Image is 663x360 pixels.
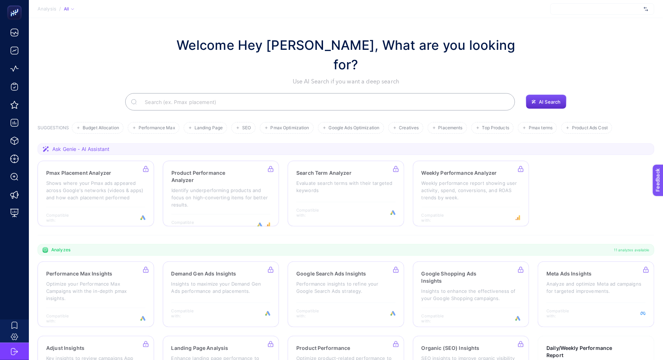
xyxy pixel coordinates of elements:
h3: Daily/Weekly Performance Report [546,344,623,359]
span: Ask Genie - AI Assistant [52,146,109,153]
div: All [64,6,74,12]
span: Pmax Optimization [271,125,309,131]
span: Analysis [38,6,56,12]
h1: Welcome Hey [PERSON_NAME], What are you looking for? [169,35,523,74]
a: Weekly Performance AnalyzerWeekly performance report showing user activity, spend, conversions, a... [413,161,529,226]
span: Performance Max [139,125,175,131]
span: Landing Page [195,125,223,131]
a: Google Shopping Ads InsightsInsights to enhance the effectiveness of your Google Shopping campaig... [413,261,529,327]
span: Creatives [399,125,419,131]
span: / [59,6,61,12]
a: Meta Ads InsightsAnalyze and optimize Meta ad campaigns for targeted improvements.Compatible with: [538,261,654,327]
a: Performance Max InsightsOptimize your Performance Max Campaigns with the in-depth pmax insights.C... [38,261,154,327]
span: SEO [242,125,251,131]
button: AI Search [526,95,566,109]
span: Google Ads Optimization [329,125,380,131]
span: 11 analyzes available [614,247,650,253]
span: Product Ads Cost [572,125,608,131]
span: Budget Allocation [83,125,119,131]
span: Analyzes [51,247,70,253]
span: Feedback [4,2,27,8]
span: Placements [439,125,463,131]
a: Product Performance AnalyzerIdentify underperforming products and focus on high-converting items ... [163,161,279,226]
span: Top Products [482,125,509,131]
a: Demand Gen Ads InsightsInsights to maximize your Demand Gen Ads performance and placements.Compat... [163,261,279,327]
span: Pmax terms [529,125,553,131]
a: Search Term AnalyzerEvaluate search terms with their targeted keywordsCompatible with: [288,161,404,226]
a: Google Search Ads InsightsPerformance insights to refine your Google Search Ads strategy.Compatib... [288,261,404,327]
span: AI Search [539,99,561,105]
a: Pmax Placement AnalyzerShows where your Pmax ads appeared across Google's networks (videos & apps... [38,161,154,226]
p: Use AI Search if you want a deep search [169,77,523,86]
h3: SUGGESTIONS [38,125,69,134]
input: Search [139,92,509,112]
img: svg%3e [644,5,648,13]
